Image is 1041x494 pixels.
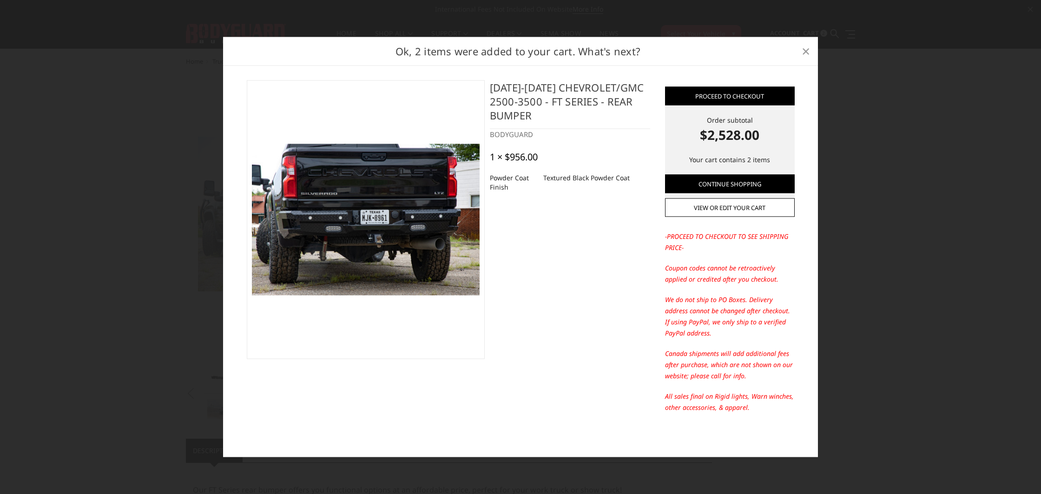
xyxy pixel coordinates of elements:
div: 1 × $956.00 [490,151,538,162]
img: 2020-2026 Chevrolet/GMC 2500-3500 - FT Series - Rear Bumper [252,144,480,295]
dd: Textured Black Powder Coat [543,169,630,186]
p: Your cart contains 2 items [665,154,795,165]
strong: $2,528.00 [665,125,795,145]
a: Proceed to checkout [665,87,795,105]
a: Close [798,44,813,59]
iframe: Chat Widget [995,449,1041,494]
dt: Powder Coat Finish [490,169,536,195]
span: × [802,41,810,61]
div: Order subtotal [665,115,795,145]
h4: [DATE]-[DATE] Chevrolet/GMC 2500-3500 - FT Series - Rear Bumper [490,80,650,129]
a: Continue Shopping [665,175,795,193]
p: -PROCEED TO CHECKOUT TO SEE SHIPPING PRICE- [665,231,795,253]
p: Coupon codes cannot be retroactively applied or credited after you checkout. [665,262,795,284]
h2: Ok, 2 items were added to your cart. What's next? [238,43,798,59]
a: View or edit your cart [665,198,795,217]
div: BODYGUARD [490,129,650,140]
p: Canada shipments will add additional fees after purchase, which are not shown on our website; ple... [665,348,795,381]
p: All sales final on Rigid lights, Warn winches, other accessories, & apparel. [665,390,795,413]
p: We do not ship to PO Boxes. Delivery address cannot be changed after checkout. If using PayPal, w... [665,294,795,338]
